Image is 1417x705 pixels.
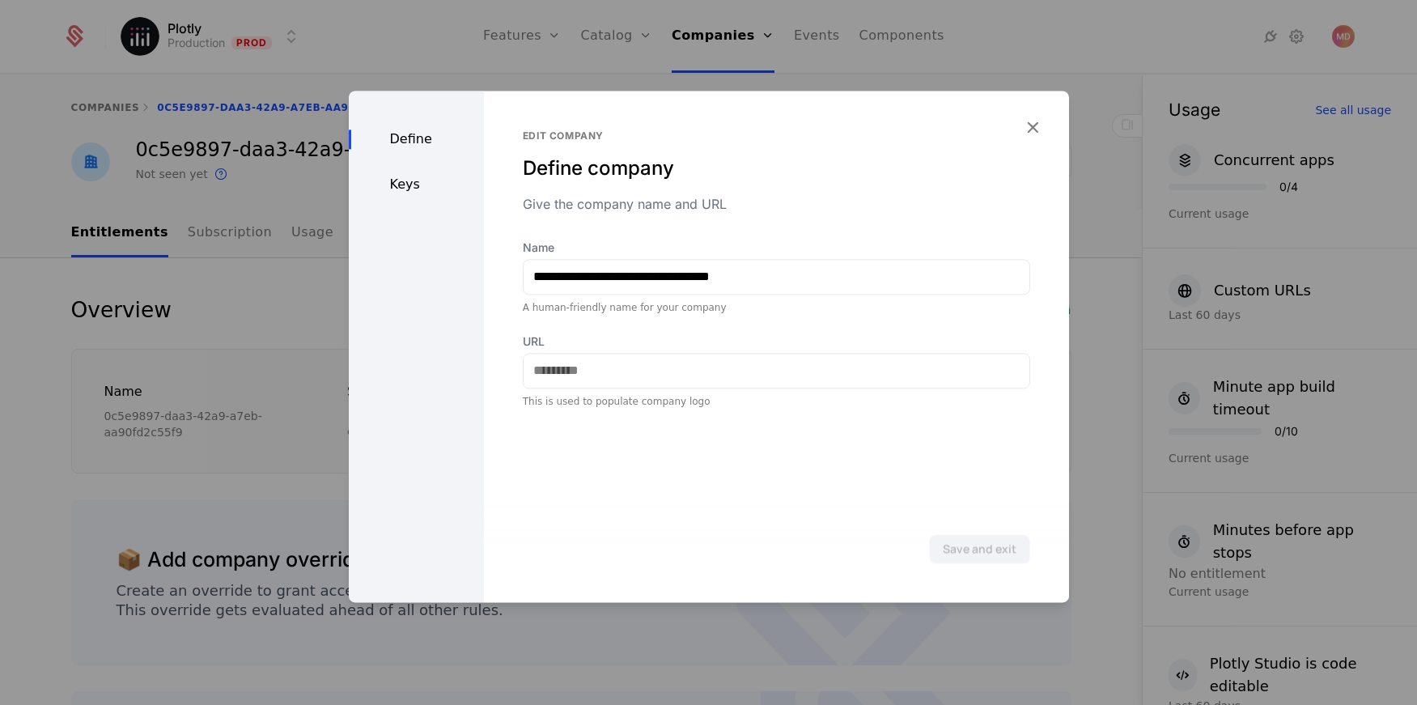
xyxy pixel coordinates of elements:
[523,155,1030,181] div: Define company
[523,240,1030,256] label: Name
[349,175,484,194] div: Keys
[349,130,484,149] div: Define
[523,395,1030,408] div: This is used to populate company logo
[523,130,1030,142] div: Edit company
[929,534,1030,563] button: Save and exit
[523,194,1030,214] div: Give the company name and URL
[523,333,1030,350] label: URL
[523,301,1030,314] div: A human-friendly name for your company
